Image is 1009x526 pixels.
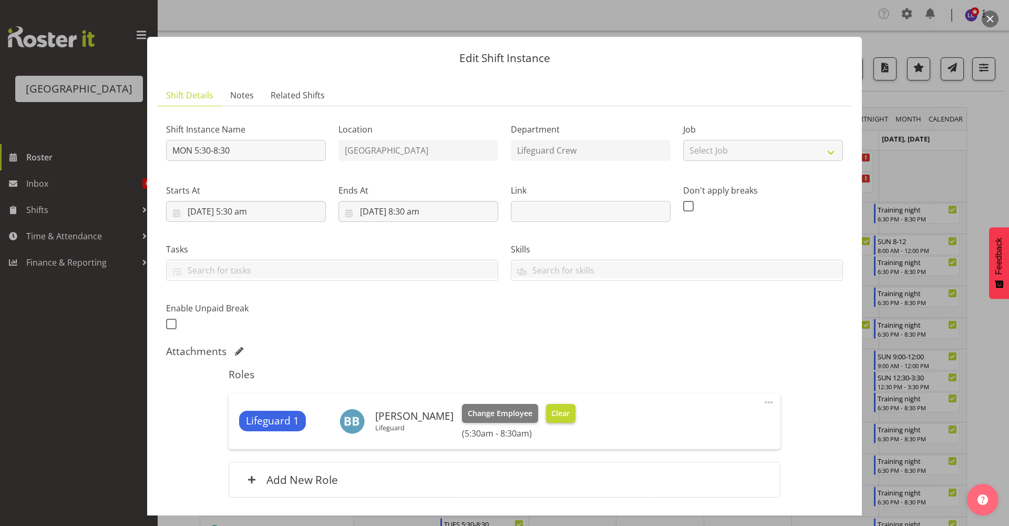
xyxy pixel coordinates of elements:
label: Department [511,123,671,136]
h5: Roles [229,368,780,381]
h6: Add New Role [266,473,338,487]
input: Search for tasks [167,262,498,278]
label: Don't apply breaks [683,184,843,197]
img: help-xxl-2.png [977,494,988,505]
label: Enable Unpaid Break [166,302,326,315]
button: Feedback - Show survey [989,227,1009,299]
p: Edit Shift Instance [158,53,851,64]
label: Skills [511,243,843,256]
input: Shift Instance Name [166,140,326,161]
button: Clear [546,404,576,423]
span: Lifeguard 1 [246,413,299,429]
label: Tasks [166,243,498,256]
label: Location [338,123,498,136]
h6: [PERSON_NAME] [375,410,454,422]
span: Clear [551,408,570,419]
span: Notes [230,89,254,102]
label: Job [683,123,843,136]
label: Starts At [166,184,326,197]
span: Feedback [994,238,1004,275]
input: Click to select... [338,201,498,222]
input: Search for skills [511,262,842,278]
span: Change Employee [468,408,532,419]
label: Link [511,184,671,197]
img: bradley-barton5006.jpg [339,409,365,434]
h5: Attachments [166,345,226,358]
label: Ends At [338,184,498,197]
button: Change Employee [462,404,538,423]
span: Shift Details [166,89,213,102]
label: Shift Instance Name [166,123,326,136]
p: Lifeguard [375,423,454,432]
h6: (5:30am - 8:30am) [462,428,575,439]
span: Related Shifts [271,89,325,102]
input: Click to select... [166,201,326,222]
